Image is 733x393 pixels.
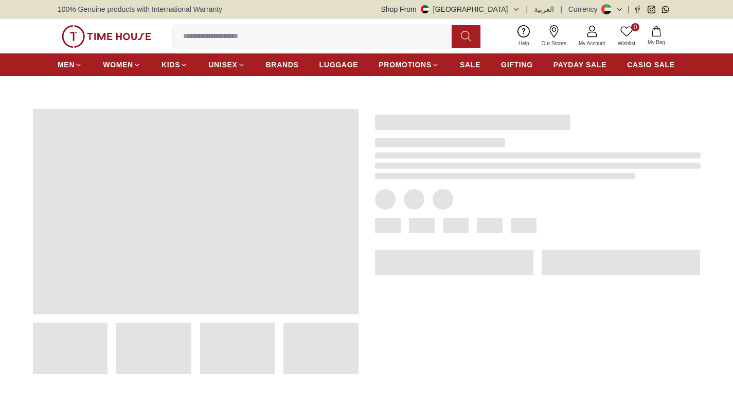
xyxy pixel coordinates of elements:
span: 100% Genuine products with International Warranty [58,4,222,14]
span: Our Stores [538,40,570,47]
span: UNISEX [208,60,237,70]
span: SALE [460,60,480,70]
a: BRANDS [266,55,299,74]
span: 0 [631,23,639,31]
span: BRANDS [266,60,299,70]
span: CASIO SALE [627,60,675,70]
span: | [526,4,528,14]
span: Help [514,40,533,47]
a: Our Stores [535,23,573,49]
span: Wishlist [614,40,639,47]
a: CASIO SALE [627,55,675,74]
span: WOMEN [103,60,133,70]
a: LUGGAGE [319,55,359,74]
span: My Account [575,40,610,47]
a: Instagram [648,6,655,13]
a: Facebook [634,6,641,13]
button: Shop From[GEOGRAPHIC_DATA] [381,4,520,14]
span: MEN [58,60,75,70]
button: My Bag [641,24,671,48]
a: Whatsapp [662,6,669,13]
a: SALE [460,55,480,74]
span: KIDS [162,60,180,70]
span: My Bag [643,39,669,46]
button: العربية [534,4,554,14]
a: PAYDAY SALE [553,55,606,74]
span: LUGGAGE [319,60,359,70]
a: GIFTING [501,55,533,74]
span: PROMOTIONS [379,60,432,70]
a: 0Wishlist [612,23,641,49]
img: ... [62,25,151,48]
span: | [628,4,630,14]
a: UNISEX [208,55,245,74]
img: United Arab Emirates [421,5,429,13]
span: GIFTING [501,60,533,70]
a: PROMOTIONS [379,55,439,74]
a: Help [512,23,535,49]
a: MEN [58,55,82,74]
span: | [560,4,562,14]
a: KIDS [162,55,188,74]
span: PAYDAY SALE [553,60,606,70]
div: Currency [568,4,602,14]
a: WOMEN [103,55,141,74]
